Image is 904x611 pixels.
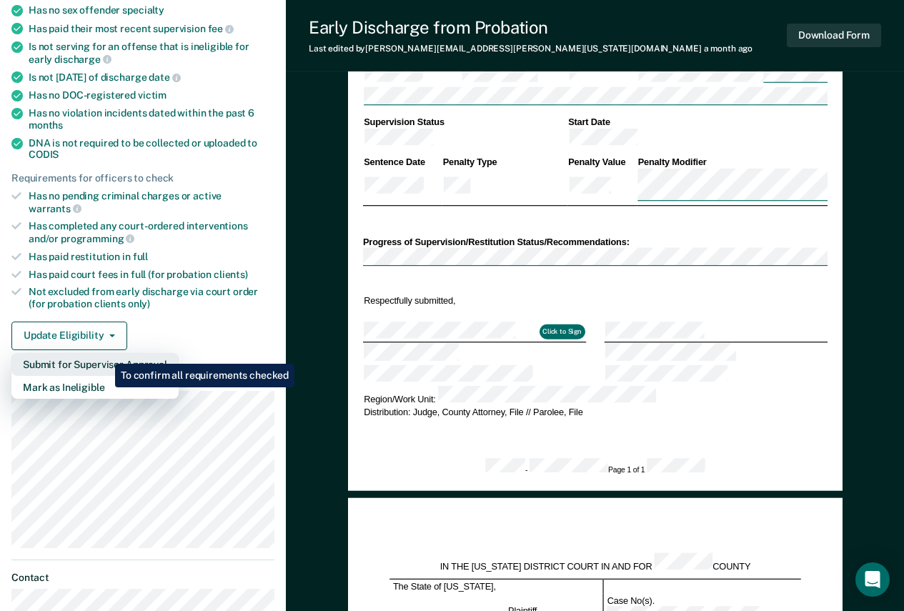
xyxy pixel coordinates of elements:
div: Has paid court fees in full (for probation [29,269,274,281]
td: Region/Work Unit: Distribution: Judge, County Attorney, File // Parolee, File [362,385,827,418]
span: months [29,119,63,131]
div: - Page 1 of 1 [485,459,705,476]
span: specialty [122,4,164,16]
div: Is not [DATE] of discharge [29,71,274,84]
th: Penalty Type [442,156,567,168]
span: discharge [54,54,111,65]
span: CODIS [29,149,59,160]
div: Open Intercom Messenger [855,562,890,597]
th: Penalty Value [567,156,636,168]
div: Has paid restitution in [29,251,274,263]
td: The State of [US_STATE], [389,580,505,594]
span: date [149,71,180,83]
button: Mark as Ineligible [11,376,179,399]
div: Early Discharge from Probation [309,17,752,38]
div: Is not serving for an offense that is ineligible for early [29,41,274,65]
span: warrants [29,203,81,214]
span: fee [208,23,234,34]
div: Requirements for officers to check [11,172,274,184]
th: Start Date [567,116,827,128]
button: Update Eligibility [11,322,127,350]
th: Sentence Date [362,156,442,168]
div: DNA is not required to be collected or uploaded to [29,137,274,162]
button: Download Form [787,24,881,47]
div: Has no violation incidents dated within the past 6 [29,107,274,131]
button: Click to Sign [539,324,585,339]
div: Has no sex offender [29,4,274,16]
th: Penalty Modifier [637,156,828,168]
dt: Contact [11,572,274,584]
div: Last edited by [PERSON_NAME][EMAIL_ADDRESS][PERSON_NAME][US_STATE][DOMAIN_NAME] [309,44,752,54]
div: Has no pending criminal charges or active [29,190,274,214]
button: Submit for Supervisor Approval [11,353,179,376]
div: Has completed any court-ordered interventions and/or [29,220,274,244]
th: Supervision Status [362,116,567,128]
span: a month ago [704,44,753,54]
div: Not excluded from early discharge via court order (for probation clients [29,286,274,310]
span: victim [138,89,167,101]
div: IN THE [US_STATE] DISTRICT COURT IN AND FOR COUNTY [389,553,801,572]
div: Progress of Supervision/Restitution Status/Recommendations: [362,236,827,248]
span: full [133,251,148,262]
span: clients) [214,269,248,280]
div: Has no DOC-registered [29,89,274,101]
span: only) [128,298,150,309]
td: Respectfully submitted, [362,294,585,307]
span: programming [61,233,134,244]
div: Has paid their most recent supervision [29,22,274,35]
